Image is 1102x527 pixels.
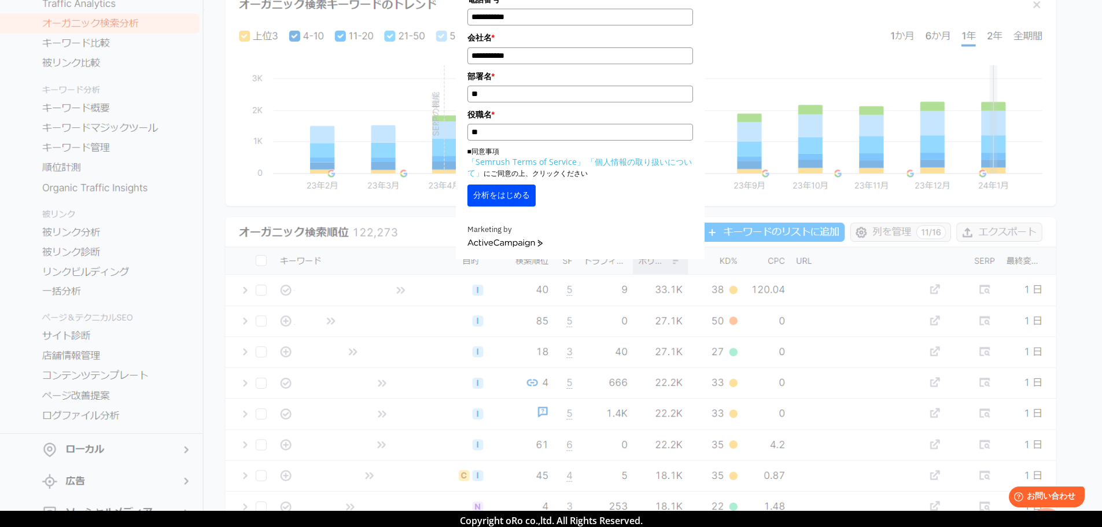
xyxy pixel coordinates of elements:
[460,514,643,527] span: Copyright oRo co.,ltd. All Rights Reserved.
[467,156,585,167] a: 「Semrush Terms of Service」
[467,31,693,44] label: 会社名
[467,224,693,236] div: Marketing by
[467,146,693,179] p: ■同意事項 にご同意の上、クリックください
[467,108,693,121] label: 役職名
[467,70,693,83] label: 部署名
[467,185,536,207] button: 分析をはじめる
[467,156,692,178] a: 「個人情報の取り扱いについて」
[999,482,1089,514] iframe: Help widget launcher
